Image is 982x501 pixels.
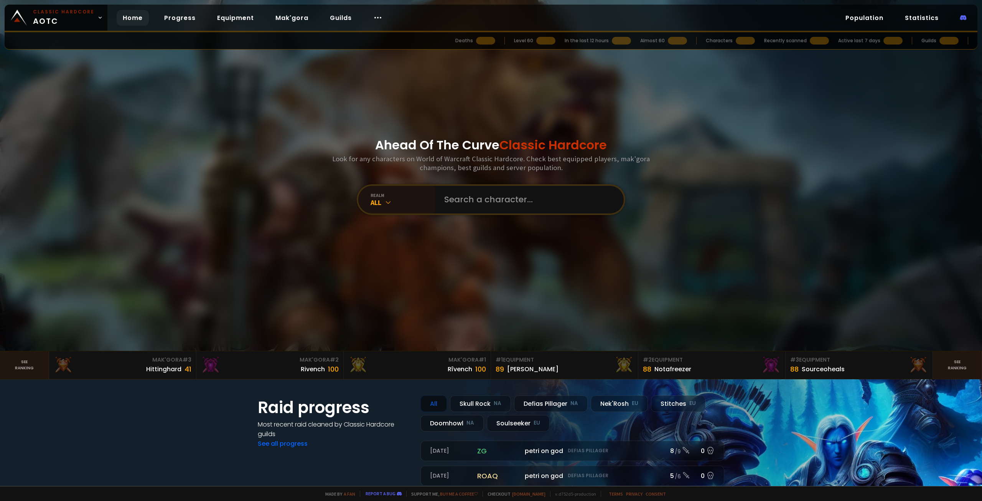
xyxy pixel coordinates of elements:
div: Nek'Rosh [591,395,648,412]
div: In the last 12 hours [565,37,609,44]
div: Skull Rock [450,395,511,412]
a: Mak'Gora#1Rîvench100 [344,351,491,379]
div: Equipment [496,356,633,364]
div: Notafreezer [654,364,691,374]
div: realm [371,192,435,198]
div: Guilds [921,37,936,44]
div: [PERSON_NAME] [507,364,559,374]
div: Defias Pillager [514,395,588,412]
a: Report a bug [366,491,395,496]
span: Support me, [406,491,478,497]
a: [DOMAIN_NAME] [512,491,545,497]
div: Soulseeker [487,415,550,432]
a: Progress [158,10,202,26]
a: Buy me a coffee [440,491,478,497]
div: Characters [706,37,733,44]
div: 41 [185,364,191,374]
a: Mak'Gora#2Rivench100 [196,351,344,379]
div: Mak'Gora [348,356,486,364]
small: EU [632,400,638,407]
div: Doomhowl [420,415,484,432]
a: See all progress [258,439,308,448]
a: Seeranking [933,351,982,379]
div: Level 60 [514,37,533,44]
small: EU [689,400,696,407]
span: # 2 [330,356,339,364]
div: Rivench [301,364,325,374]
h4: Most recent raid cleaned by Classic Hardcore guilds [258,420,411,439]
div: Active last 7 days [838,37,880,44]
div: Mak'Gora [201,356,339,364]
span: v. d752d5 - production [550,491,596,497]
a: Mak'gora [269,10,315,26]
small: NA [494,400,501,407]
span: # 2 [643,356,652,364]
div: 89 [496,364,504,374]
small: Classic Hardcore [33,8,94,15]
a: #1Equipment89[PERSON_NAME] [491,351,638,379]
h3: Look for any characters on World of Warcraft Classic Hardcore. Check best equipped players, mak'g... [329,154,653,172]
small: EU [534,419,540,427]
div: Equipment [643,356,781,364]
a: Equipment [211,10,260,26]
a: Privacy [626,491,643,497]
a: Terms [609,491,623,497]
h1: Raid progress [258,395,411,420]
a: #3Equipment88Sourceoheals [786,351,933,379]
div: Mak'Gora [54,356,191,364]
span: # 1 [496,356,503,364]
a: Guilds [324,10,358,26]
span: Checkout [483,491,545,497]
div: All [371,198,435,207]
a: Classic HardcoreAOTC [5,5,107,31]
span: Classic Hardcore [499,136,607,154]
a: [DATE]zgpetri on godDefias Pillager8 /90 [420,441,724,461]
span: Made by [321,491,355,497]
a: a fan [344,491,355,497]
div: Sourceoheals [802,364,845,374]
small: NA [466,419,474,427]
small: NA [570,400,578,407]
div: Equipment [790,356,928,364]
a: #2Equipment88Notafreezer [638,351,786,379]
a: Mak'Gora#3Hittinghard41 [49,351,196,379]
a: Home [117,10,149,26]
div: 100 [328,364,339,374]
div: All [420,395,447,412]
div: 88 [790,364,799,374]
div: Hittinghard [146,364,181,374]
a: Population [839,10,890,26]
div: Recently scanned [764,37,807,44]
span: # 1 [479,356,486,364]
span: # 3 [790,356,799,364]
div: Stitches [651,395,705,412]
span: # 3 [183,356,191,364]
span: AOTC [33,8,94,27]
div: Almost 60 [640,37,665,44]
a: Consent [646,491,666,497]
div: Rîvench [448,364,472,374]
h1: Ahead Of The Curve [375,136,607,154]
div: 88 [643,364,651,374]
a: Statistics [899,10,945,26]
div: 100 [475,364,486,374]
input: Search a character... [440,186,615,213]
a: [DATE]roaqpetri on godDefias Pillager5 /60 [420,466,724,486]
div: Deaths [455,37,473,44]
